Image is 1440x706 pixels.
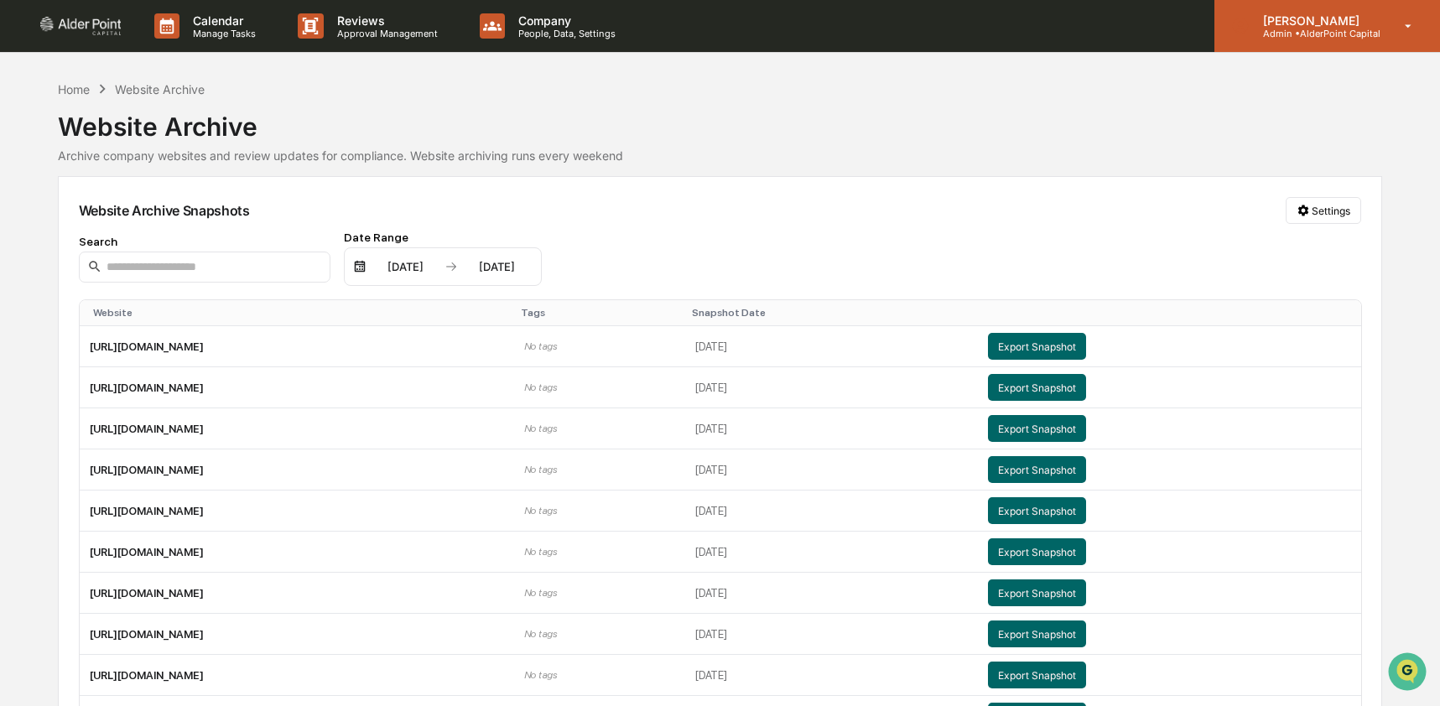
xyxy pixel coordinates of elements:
[523,628,556,640] span: No tags
[461,260,533,273] div: [DATE]
[179,28,264,39] p: Manage Tasks
[285,133,305,153] button: Start new chat
[34,211,108,228] span: Preclearance
[344,231,542,244] div: Date Range
[324,13,446,28] p: Reviews
[523,340,556,352] span: No tags
[17,35,305,62] p: How can we help?
[523,464,556,475] span: No tags
[58,148,1383,163] div: Archive company websites and review updates for compliance. Website archiving runs every weekend
[1250,13,1380,28] p: [PERSON_NAME]
[40,17,121,35] img: logo
[17,128,47,158] img: 1746055101610-c473b297-6a78-478c-a979-82029cc54cd1
[115,82,205,96] div: Website Archive
[988,415,1086,442] button: Export Snapshot
[505,13,624,28] p: Company
[523,587,556,599] span: No tags
[80,326,514,367] td: [URL][DOMAIN_NAME]
[1250,28,1380,39] p: Admin • AlderPoint Capital
[505,28,624,39] p: People, Data, Settings
[118,283,203,297] a: Powered byPylon
[523,423,556,434] span: No tags
[685,614,978,655] td: [DATE]
[523,382,556,393] span: No tags
[17,213,30,226] div: 🖐️
[988,662,1086,688] button: Export Snapshot
[991,307,1354,319] div: Toggle SortBy
[523,505,556,517] span: No tags
[167,284,203,297] span: Pylon
[80,449,514,491] td: [URL][DOMAIN_NAME]
[520,307,678,319] div: Toggle SortBy
[370,260,441,273] div: [DATE]
[80,408,514,449] td: [URL][DOMAIN_NAME]
[93,307,507,319] div: Toggle SortBy
[523,669,556,681] span: No tags
[80,367,514,408] td: [URL][DOMAIN_NAME]
[988,579,1086,606] button: Export Snapshot
[988,538,1086,565] button: Export Snapshot
[10,205,115,235] a: 🖐️Preclearance
[10,236,112,267] a: 🔎Data Lookup
[138,211,208,228] span: Attestations
[685,573,978,614] td: [DATE]
[179,13,264,28] p: Calendar
[79,202,250,219] div: Website Archive Snapshots
[1286,197,1361,224] button: Settings
[34,243,106,260] span: Data Lookup
[57,145,212,158] div: We're available if you need us!
[685,655,978,696] td: [DATE]
[80,491,514,532] td: [URL][DOMAIN_NAME]
[692,307,971,319] div: Toggle SortBy
[988,333,1086,360] button: Export Snapshot
[353,260,366,273] img: calendar
[80,532,514,573] td: [URL][DOMAIN_NAME]
[79,235,330,248] div: Search
[685,491,978,532] td: [DATE]
[523,546,556,558] span: No tags
[988,456,1086,483] button: Export Snapshot
[988,497,1086,524] button: Export Snapshot
[80,614,514,655] td: [URL][DOMAIN_NAME]
[58,98,1383,142] div: Website Archive
[988,374,1086,401] button: Export Snapshot
[685,326,978,367] td: [DATE]
[80,655,514,696] td: [URL][DOMAIN_NAME]
[80,573,514,614] td: [URL][DOMAIN_NAME]
[685,449,978,491] td: [DATE]
[122,213,135,226] div: 🗄️
[1386,651,1432,696] iframe: Open customer support
[324,28,446,39] p: Approval Management
[58,82,90,96] div: Home
[685,408,978,449] td: [DATE]
[115,205,215,235] a: 🗄️Attestations
[685,367,978,408] td: [DATE]
[17,245,30,258] div: 🔎
[444,260,458,273] img: arrow right
[57,128,275,145] div: Start new chat
[988,620,1086,647] button: Export Snapshot
[685,532,978,573] td: [DATE]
